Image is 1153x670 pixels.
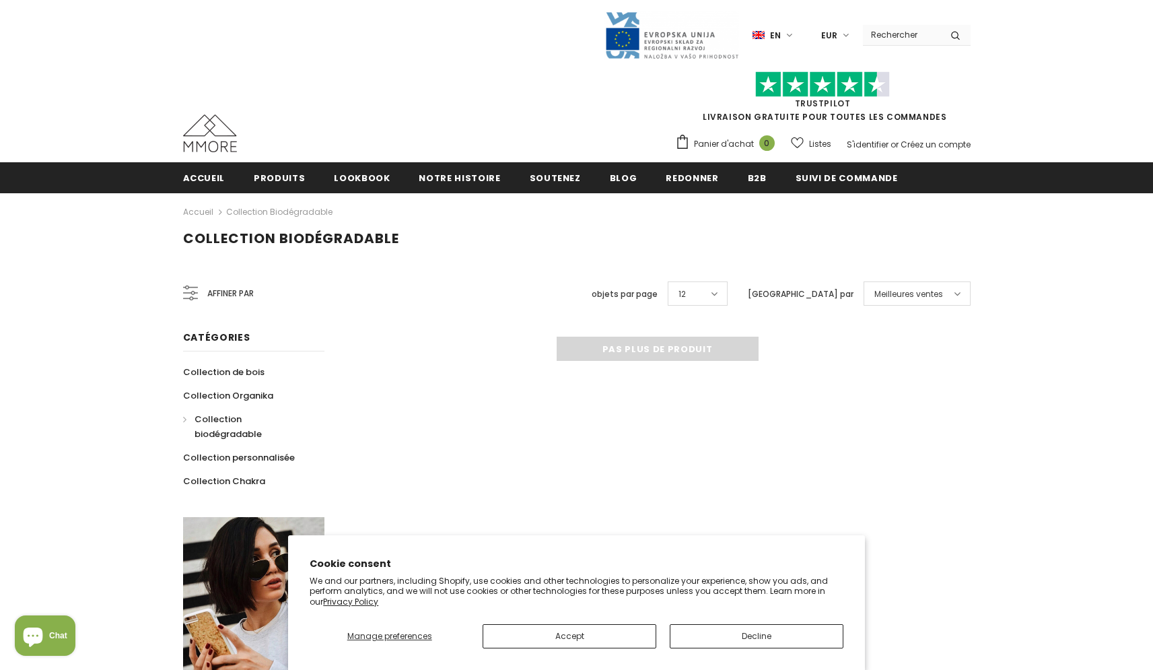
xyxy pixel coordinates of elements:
[183,114,237,152] img: Cas MMORE
[821,29,837,42] span: EUR
[207,286,254,301] span: Affiner par
[748,162,767,193] a: B2B
[310,576,843,607] p: We and our partners, including Shopify, use cookies and other technologies to personalize your ex...
[890,139,899,150] span: or
[809,137,831,151] span: Listes
[675,77,971,123] span: LIVRAISON GRATUITE POUR TOUTES LES COMMANDES
[183,389,273,402] span: Collection Organika
[183,162,225,193] a: Accueil
[610,172,637,185] span: Blog
[347,630,432,642] span: Manage preferences
[847,139,888,150] a: S'identifier
[901,139,971,150] a: Créez un compte
[183,331,250,344] span: Catégories
[694,137,754,151] span: Panier d'achat
[610,162,637,193] a: Blog
[183,204,213,220] a: Accueil
[753,30,765,41] img: i-lang-1.png
[604,29,739,40] a: Javni Razpis
[748,172,767,185] span: B2B
[770,29,781,42] span: en
[796,162,898,193] a: Suivi de commande
[11,615,79,659] inbox-online-store-chat: Shopify online store chat
[791,132,831,156] a: Listes
[795,98,851,109] a: TrustPilot
[666,172,718,185] span: Redonner
[530,162,581,193] a: soutenez
[874,288,943,301] span: Meilleures ventes
[334,162,390,193] a: Lookbook
[419,172,500,185] span: Notre histoire
[183,229,399,248] span: Collection biodégradable
[183,366,265,378] span: Collection de bois
[226,206,333,217] a: Collection biodégradable
[592,288,658,301] label: objets par page
[755,71,890,98] img: Faites confiance aux étoiles pilotes
[323,596,378,607] a: Privacy Policy
[310,624,469,648] button: Manage preferences
[678,288,686,301] span: 12
[183,360,265,384] a: Collection de bois
[183,384,273,407] a: Collection Organika
[670,624,843,648] button: Decline
[195,413,262,440] span: Collection biodégradable
[183,475,265,488] span: Collection Chakra
[183,469,265,493] a: Collection Chakra
[183,451,295,464] span: Collection personnalisée
[530,172,581,185] span: soutenez
[666,162,718,193] a: Redonner
[183,407,310,446] a: Collection biodégradable
[748,288,853,301] label: [GEOGRAPHIC_DATA] par
[254,172,305,185] span: Produits
[863,25,940,44] input: Search Site
[183,446,295,469] a: Collection personnalisée
[334,172,390,185] span: Lookbook
[483,624,656,648] button: Accept
[310,557,843,571] h2: Cookie consent
[604,11,739,60] img: Javni Razpis
[759,135,775,151] span: 0
[675,134,781,154] a: Panier d'achat 0
[254,162,305,193] a: Produits
[796,172,898,185] span: Suivi de commande
[419,162,500,193] a: Notre histoire
[183,172,225,185] span: Accueil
